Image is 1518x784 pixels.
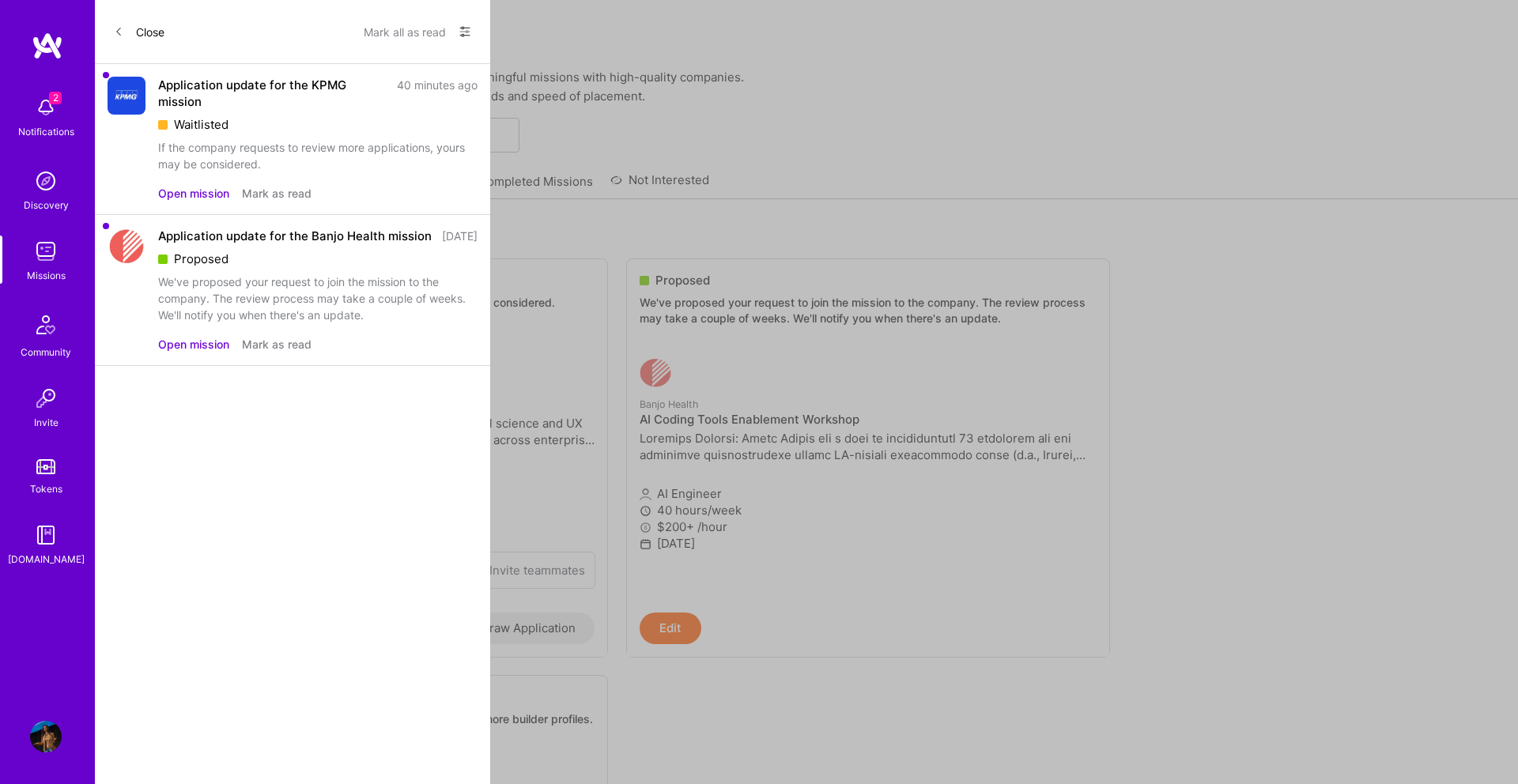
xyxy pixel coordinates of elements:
[27,306,65,344] img: Community
[158,251,478,267] div: Proposed
[364,19,446,44] button: Mark all as read
[36,459,55,474] img: tokens
[158,273,478,323] div: We've proposed your request to join the mission to the company. The review process may take a cou...
[30,165,62,197] img: discovery
[30,236,62,267] img: teamwork
[30,481,62,497] div: Tokens
[158,228,432,244] div: Application update for the Banjo Health mission
[158,336,229,352] button: Open mission
[158,139,478,172] div: If the company requests to review more applications, yours may be considered.
[397,77,478,110] div: 40 minutes ago
[32,32,63,60] img: logo
[21,344,71,360] div: Community
[34,414,59,431] div: Invite
[30,519,62,551] img: guide book
[108,77,145,115] img: Company Logo
[30,383,62,414] img: Invite
[114,19,164,44] button: Close
[242,336,312,352] button: Mark as read
[158,116,478,133] div: Waitlisted
[442,228,478,244] div: [DATE]
[26,721,66,752] a: User Avatar
[158,77,387,110] div: Application update for the KPMG mission
[109,228,144,266] img: Company Logo
[27,267,66,284] div: Missions
[8,551,85,567] div: [DOMAIN_NAME]
[30,721,62,752] img: User Avatar
[158,185,229,202] button: Open mission
[24,197,69,213] div: Discovery
[242,185,312,202] button: Mark as read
